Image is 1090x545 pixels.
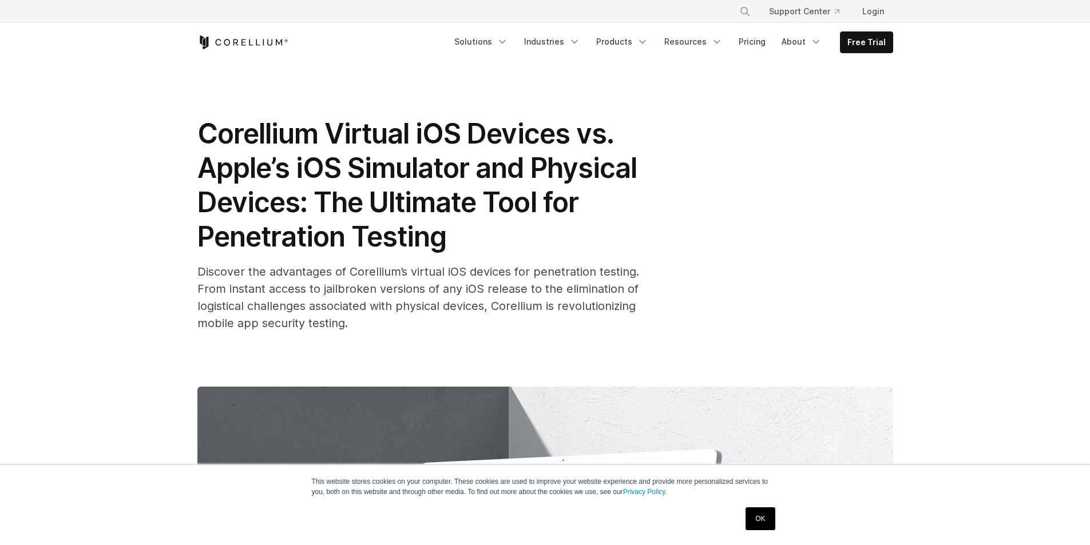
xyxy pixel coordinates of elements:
[732,31,772,52] a: Pricing
[197,35,288,49] a: Corellium Home
[657,31,730,52] a: Resources
[775,31,829,52] a: About
[726,1,893,22] div: Navigation Menu
[197,265,639,330] span: Discover the advantages of Corellium’s virtual iOS devices for penetration testing. From instant ...
[312,476,779,497] p: This website stores cookies on your computer. These cookies are used to improve your website expe...
[760,1,849,22] a: Support Center
[589,31,655,52] a: Products
[447,31,893,53] div: Navigation Menu
[197,117,637,253] span: Corellium Virtual iOS Devices vs. Apple’s iOS Simulator and Physical Devices: The Ultimate Tool f...
[853,1,893,22] a: Login
[623,488,667,496] a: Privacy Policy.
[735,1,755,22] button: Search
[517,31,587,52] a: Industries
[746,507,775,530] a: OK
[447,31,515,52] a: Solutions
[841,32,893,53] a: Free Trial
